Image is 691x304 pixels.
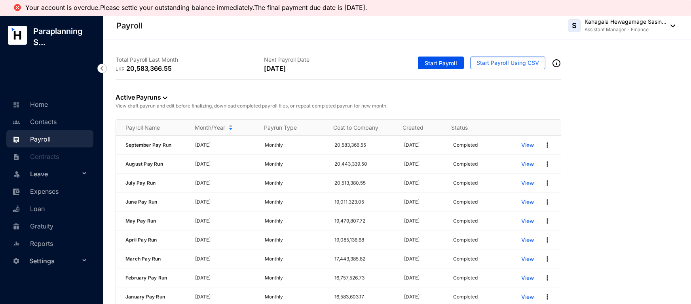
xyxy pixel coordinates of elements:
p: Assistant Manager - Finance [585,26,666,34]
th: Created [393,120,442,136]
span: March Pay Run [125,256,161,262]
li: Reports [6,234,93,252]
li: Expenses [6,182,93,200]
a: Gratuity [10,222,53,230]
img: more.27664ee4a8faa814348e188645a3c1fc.svg [543,179,551,187]
span: S [572,22,577,29]
img: people-unselected.118708e94b43a90eceab.svg [13,119,20,126]
th: Payrun Type [254,120,324,136]
th: Status [442,120,509,136]
img: more.27664ee4a8faa814348e188645a3c1fc.svg [543,255,551,263]
a: View [521,255,534,263]
a: View [521,198,534,206]
p: Paraplanning S... [27,26,103,48]
a: Payroll [10,135,51,143]
img: dropdown-black.8e83cc76930a90b1a4fdb6d089b7bf3a.svg [666,25,675,27]
p: Completed [453,236,478,244]
p: Completed [453,198,478,206]
a: View [521,141,534,149]
p: 20,513,380.55 [334,179,395,187]
span: June Pay Run [125,199,157,205]
p: [DATE] [264,64,285,73]
img: more.27664ee4a8faa814348e188645a3c1fc.svg [543,160,551,168]
p: Completed [453,179,478,187]
a: Active Payruns [116,93,167,101]
p: [DATE] [404,217,444,225]
p: View draft payrun and edit before finalizing, download completed payroll files, or repeat complet... [116,102,561,110]
span: Leave [30,166,80,182]
a: Home [10,100,48,108]
img: home-unselected.a29eae3204392db15eaf.svg [13,101,20,108]
p: [DATE] [195,179,255,187]
img: dropdown-black.8e83cc76930a90b1a4fdb6d089b7bf3a.svg [163,96,167,99]
img: report-unselected.e6a6b4230fc7da01f883.svg [13,240,20,247]
span: Start Payroll Using CSV [476,59,539,67]
p: Monthly [265,236,325,244]
a: Expenses [10,187,59,195]
p: [DATE] [404,160,444,168]
p: Completed [453,141,478,149]
span: August Pay Run [125,161,163,167]
a: Loan [10,205,45,213]
a: View [521,217,534,225]
p: Completed [453,293,478,301]
p: [DATE] [195,160,255,168]
p: Completed [453,160,478,168]
p: [DATE] [404,141,444,149]
p: [DATE] [195,255,255,263]
a: View [521,293,534,301]
a: Contracts [10,153,59,160]
p: 20,583,366.55 [126,64,172,73]
img: expense-unselected.2edcf0507c847f3e9e96.svg [13,188,20,195]
li: Contracts [6,147,93,165]
a: View [521,160,534,168]
p: 19,479,807.72 [334,217,395,225]
p: [DATE] [195,274,255,282]
p: Total Payroll Last Month [116,56,264,64]
p: 19,011,323.05 [334,198,395,206]
p: Monthly [265,141,325,149]
li: Payroll [6,130,93,147]
p: [DATE] [404,293,444,301]
img: gratuity-unselected.a8c340787eea3cf492d7.svg [13,223,20,230]
li: Your account is overdue.Please settle your outstanding balance immediately.The final payment due ... [25,4,371,11]
span: July Pay Run [125,180,156,186]
p: [DATE] [195,293,255,301]
a: Reports [10,240,53,247]
p: Completed [453,217,478,225]
p: [DATE] [404,255,444,263]
img: more.27664ee4a8faa814348e188645a3c1fc.svg [543,217,551,225]
img: settings-unselected.1febfda315e6e19643a1.svg [13,257,20,264]
th: Cost to Company [324,120,393,136]
p: View [521,274,534,282]
li: Loan [6,200,93,217]
span: Start Payroll [425,59,457,67]
span: April Pay Run [125,237,157,243]
span: February Pay Run [125,275,167,281]
a: View [521,236,534,244]
a: View [521,179,534,187]
p: [DATE] [195,236,255,244]
img: more.27664ee4a8faa814348e188645a3c1fc.svg [543,274,551,282]
p: Monthly [265,160,325,168]
img: alert-icon-error.ae2eb8c10aa5e3dc951a89517520af3a.svg [13,3,22,12]
li: Home [6,95,93,113]
img: contract-unselected.99e2b2107c0a7dd48938.svg [13,153,20,160]
p: Monthly [265,179,325,187]
p: 16,757,526.73 [334,274,395,282]
p: Kahagala Hewagamage Sasin... [585,18,666,26]
p: 20,583,366.55 [334,141,395,149]
button: Start Payroll Using CSV [470,57,545,69]
p: Completed [453,274,478,282]
span: January Pay Run [125,294,165,300]
p: [DATE] [404,198,444,206]
span: September Pay Run [125,142,171,148]
p: Monthly [265,217,325,225]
